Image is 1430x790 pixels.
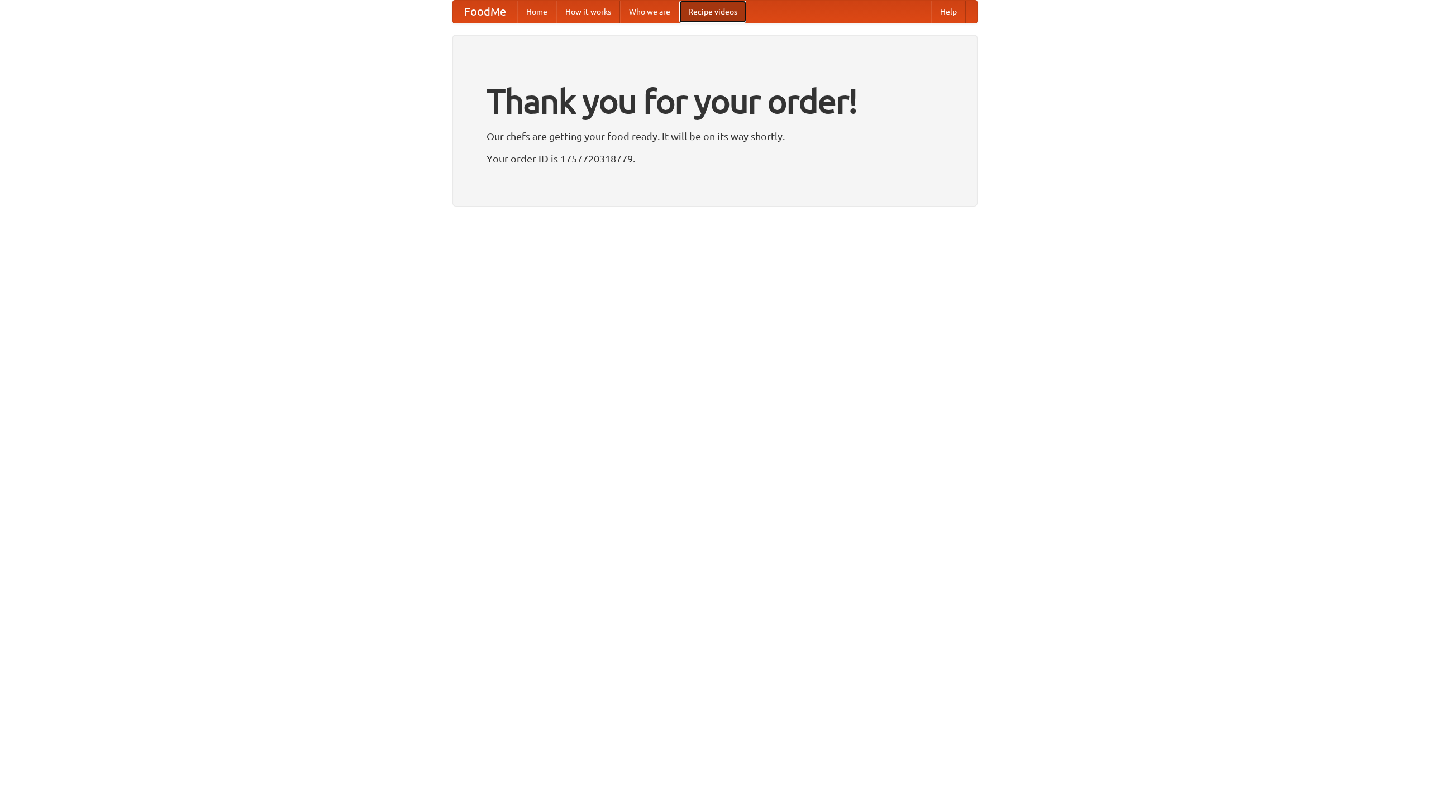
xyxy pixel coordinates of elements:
a: How it works [556,1,620,23]
a: Home [517,1,556,23]
a: Help [931,1,966,23]
a: Who we are [620,1,679,23]
h1: Thank you for your order! [487,74,943,128]
p: Your order ID is 1757720318779. [487,150,943,167]
a: FoodMe [453,1,517,23]
p: Our chefs are getting your food ready. It will be on its way shortly. [487,128,943,145]
a: Recipe videos [679,1,746,23]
